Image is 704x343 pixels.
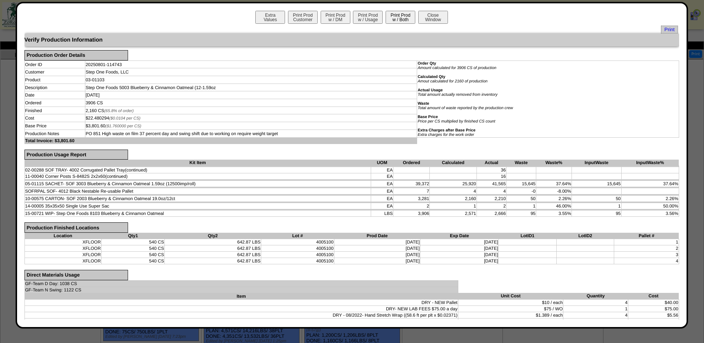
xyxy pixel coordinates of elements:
td: 25,920 [430,181,477,187]
button: ExtraValues [255,11,285,24]
td: PO 851 High waste on film 37 percent day and swing shift due to working on require weight target [85,130,417,137]
td: DRY - NEW Pallet [24,299,458,306]
td: $40.00 [628,299,679,306]
div: Verify Production Information [24,33,679,46]
td: 41,565 [477,181,506,187]
th: InputWaste% [621,160,679,166]
td: [DATE] [334,245,420,251]
td: DRY- NEW LAB FEES $75.00 a day [24,306,458,312]
th: UOM [371,160,393,166]
th: InputWaste [572,160,621,166]
td: 2,160 CS [85,107,417,114]
td: 4 [563,318,628,324]
b: Calculated Qty [418,75,445,79]
td: 4005100 [261,239,334,245]
b: Actual Usage [418,88,443,92]
span: (65.8% of order) [104,109,134,113]
th: Location [24,233,101,239]
td: 20250801-114743 [85,61,417,68]
td: -0 [506,188,536,195]
td: 2 [393,203,430,209]
td: 1 [614,239,679,245]
td: 95 [572,210,621,217]
td: Total Invoice: $3,801.60 [24,137,417,144]
td: 3 [614,251,679,258]
td: SOFRPAL SOF- 4012 Black Nestable Re-usable Pallet [24,188,371,195]
td: 50 [506,196,536,202]
div: Production Usage Report [24,150,128,160]
b: Order Qty [418,61,436,66]
td: 540 CS [101,258,164,264]
td: 05-01115 SACHET- SOF 3003 Blueberry & Cinnamon Oatmeal 1.59oz (12500imp/roll) [24,181,371,187]
td: 4 [430,188,477,195]
td: 14-00005 35x35x50 Single Use Super Sac [24,203,371,209]
td: 540 CS [101,239,164,245]
a: Print [661,26,678,33]
th: Quantity [563,293,628,299]
td: 2,210 [477,196,506,202]
td: 46.00% [536,203,572,209]
td: Finished [24,107,85,114]
button: Print Prodw / DM [321,11,350,24]
th: Pallet # [614,233,679,239]
td: 2,666 [477,210,506,217]
td: Step One Foods 5003 Blueberry & Cinnamon Oatmeal (12-1.59oz [85,84,417,91]
td: Production Notes [24,130,85,137]
i: Total amount of waste reported by the production crew [418,106,513,110]
th: Cost [628,293,679,299]
td: $75 / WO [458,306,563,312]
td: 2.26% [536,196,572,202]
td: 3,281 [393,196,430,202]
td: DRY - 08/2022- Machine Wrap ((131 ft per plt x $0.007) [24,318,458,324]
td: 642.87 LBS [164,258,261,264]
td: 2,160 [430,196,477,202]
td: Ordered [24,99,85,107]
td: Product [24,76,85,84]
td: 37.64% [621,181,679,187]
td: [DATE] [334,251,420,258]
td: 39,372 [393,181,430,187]
div: Direct Materials Usage [24,270,128,280]
th: LotID1 [499,233,557,239]
button: Print Prodw / Usage [353,11,383,24]
td: Base Price [24,122,85,130]
td: Date [24,91,85,99]
td: 03-01103 [85,76,417,84]
td: 2.26% [621,196,679,202]
td: 15,645 [572,181,621,187]
td: 2 [614,245,679,251]
td: 4 [477,188,506,195]
th: Ordered [393,160,430,166]
td: [DATE] [420,245,498,251]
td: XFLOOR [24,239,101,245]
td: Cost [24,114,85,122]
td: XFLOOR [24,258,101,264]
td: 37.64% [536,181,572,187]
td: [DATE] [85,91,417,99]
i: Extra charges for the work order [418,133,474,137]
b: Waste [418,101,429,106]
td: 540 CS [101,245,164,251]
span: (continued) [125,167,147,173]
td: EA [371,196,393,202]
td: [DATE] [420,251,498,258]
th: Kit Item [24,160,371,166]
a: CloseWindow [418,17,449,22]
td: 4 [614,258,679,264]
th: Qty2 [164,233,261,239]
td: 540 CS [101,251,164,258]
th: Unit Cost [458,293,563,299]
span: ($1.760000 per CS) [105,124,141,128]
button: Print ProdCustomer [288,11,318,24]
td: DRY - 08/2022- Hand Stretch Wrap ((58.6 ft per plt x $0.02371) [24,312,458,318]
th: Calculated [430,160,477,166]
i: Total amount actually removed from inventory [418,92,497,97]
td: XFLOOR [24,245,101,251]
td: 50.00% [621,203,679,209]
th: Exp Date [420,233,498,239]
div: Production Finished Locations [24,222,128,233]
td: 642.87 LBS [164,245,261,251]
td: 4005100 [261,245,334,251]
td: [DATE] [334,258,420,264]
button: CloseWindow [418,11,448,24]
